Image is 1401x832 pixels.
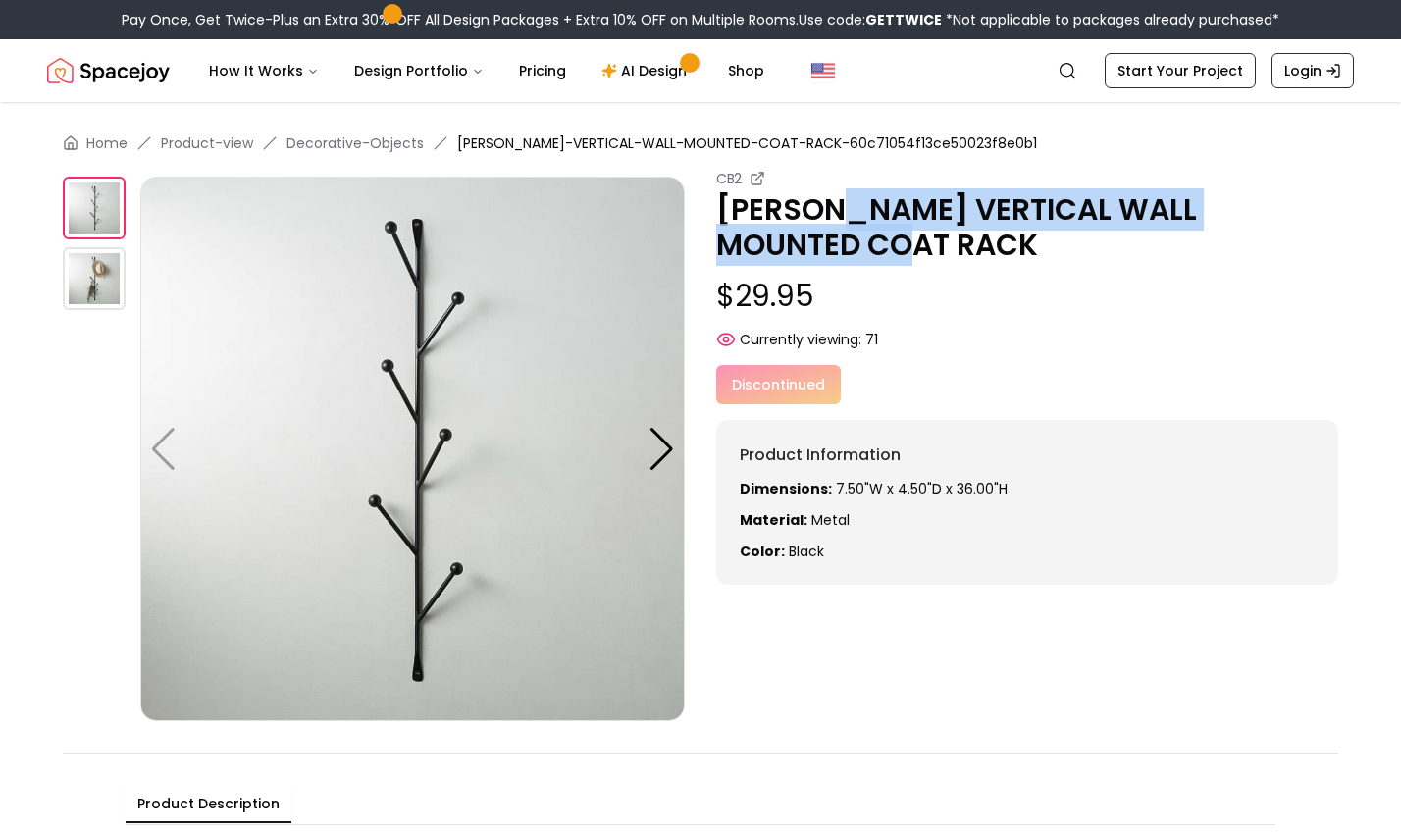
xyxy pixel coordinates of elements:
strong: Material: [740,510,807,530]
span: black [789,542,824,561]
p: 7.50"W x 4.50"D x 36.00"H [740,479,1315,498]
a: Spacejoy [47,51,170,90]
a: Home [86,133,128,153]
nav: Main [193,51,780,90]
span: [PERSON_NAME]-VERTICAL-WALL-MOUNTED-COAT-RACK-60c71054f13ce50023f8e0b1 [457,133,1037,153]
a: Pricing [503,51,582,90]
img: https://storage.googleapis.com/spacejoy-main/assets/60c71054f13ce50023f8e0b1/product_0_2o95eal7i5m8 [140,177,685,721]
strong: Dimensions: [740,479,832,498]
img: https://storage.googleapis.com/spacejoy-main/assets/60c71054f13ce50023f8e0b1/product_1_nla3f1ak97ne [63,247,126,310]
img: Spacejoy Logo [47,51,170,90]
h6: Product Information [740,443,1315,467]
span: *Not applicable to packages already purchased* [942,10,1279,29]
span: Currently viewing: [740,330,861,349]
span: Metal [811,510,850,530]
small: CB2 [716,169,742,188]
div: Pay Once, Get Twice-Plus an Extra 30% OFF All Design Packages + Extra 10% OFF on Multiple Rooms. [122,10,1279,29]
strong: Color: [740,542,785,561]
button: Design Portfolio [338,51,499,90]
b: GETTWICE [865,10,942,29]
a: Product-view [161,133,253,153]
p: [PERSON_NAME] VERTICAL WALL MOUNTED COAT RACK [716,192,1338,263]
a: Decorative-Objects [286,133,424,153]
a: AI Design [586,51,708,90]
img: https://storage.googleapis.com/spacejoy-main/assets/60c71054f13ce50023f8e0b1/product_0_2o95eal7i5m8 [63,177,126,239]
a: Start Your Project [1105,53,1256,88]
span: Use code: [799,10,942,29]
button: Product Description [126,786,291,823]
span: 71 [865,330,878,349]
p: $29.95 [716,279,1338,314]
button: How It Works [193,51,335,90]
a: Login [1271,53,1354,88]
img: United States [811,59,835,82]
nav: Global [47,39,1354,102]
a: Shop [712,51,780,90]
nav: breadcrumb [63,133,1338,153]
